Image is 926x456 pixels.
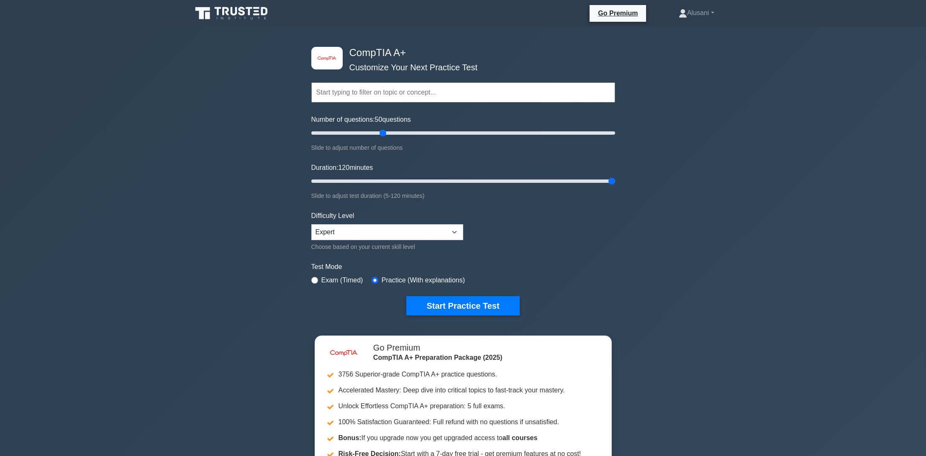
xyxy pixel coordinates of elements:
label: Difficulty Level [311,211,354,221]
label: Exam (Timed) [321,275,363,285]
div: Slide to adjust number of questions [311,143,615,153]
div: Slide to adjust test duration (5-120 minutes) [311,191,615,201]
input: Start typing to filter on topic or concept... [311,82,615,102]
span: 120 [338,164,349,171]
label: Practice (With explanations) [382,275,465,285]
button: Start Practice Test [406,296,519,315]
a: Alusani [659,5,734,21]
label: Duration: minutes [311,163,373,173]
label: Test Mode [311,262,615,272]
a: Go Premium [593,8,643,18]
h4: CompTIA A+ [346,47,574,59]
span: 50 [375,116,382,123]
label: Number of questions: questions [311,115,411,125]
div: Choose based on your current skill level [311,242,463,252]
